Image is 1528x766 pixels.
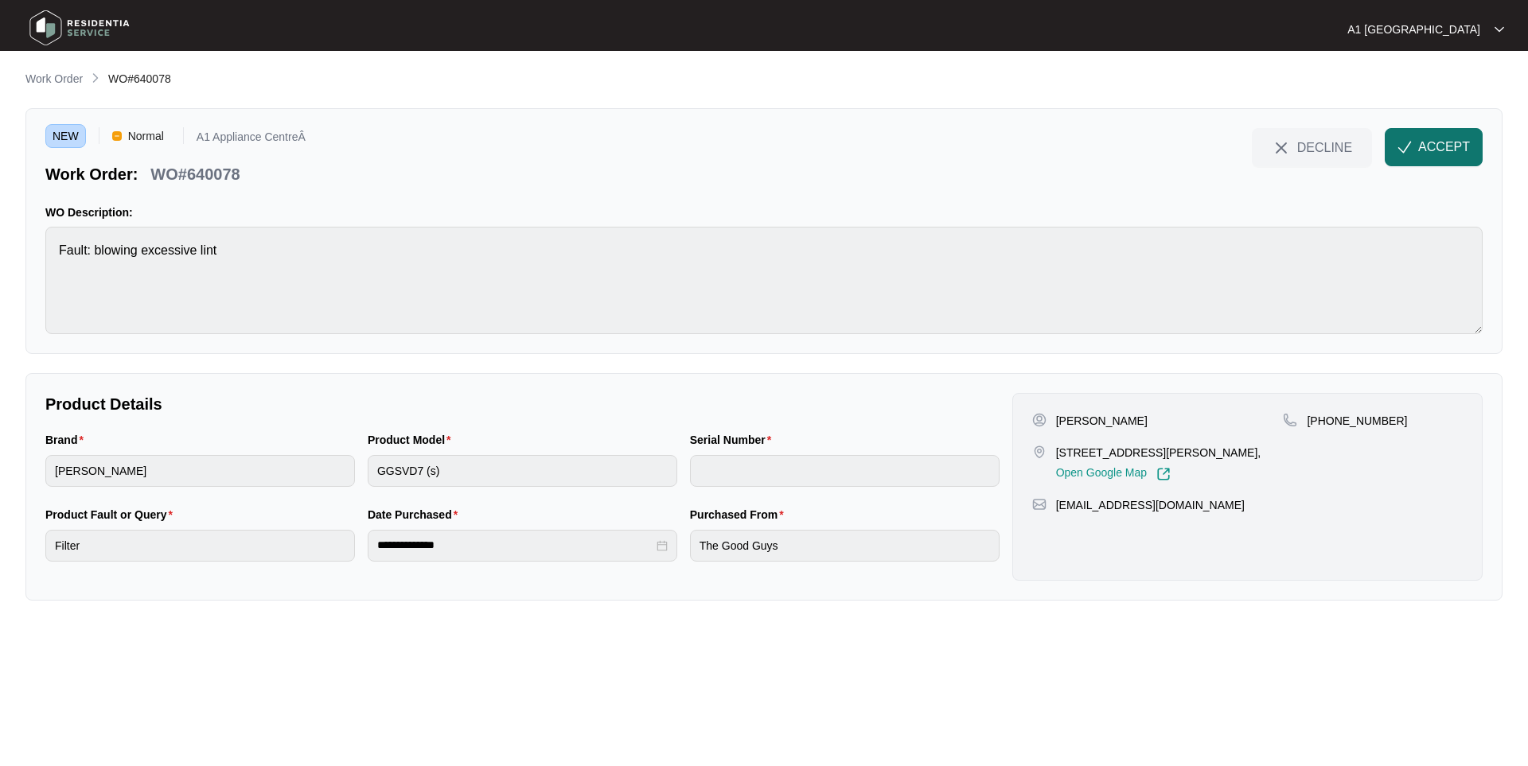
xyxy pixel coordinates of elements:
img: map-pin [1032,497,1047,511]
p: Product Details [45,393,1000,415]
label: Brand [45,432,90,448]
img: close-Icon [1272,138,1291,157]
p: [STREET_ADDRESS][PERSON_NAME], [1056,445,1261,461]
label: Serial Number [690,432,778,448]
input: Purchased From [690,530,1000,562]
input: Brand [45,455,355,487]
input: Product Fault or Query [45,530,355,562]
img: dropdown arrow [1495,25,1504,33]
textarea: Fault: blowing excessive lint [45,227,1483,334]
img: map-pin [1032,445,1047,459]
input: Product Model [368,455,677,487]
label: Product Fault or Query [45,507,179,523]
p: [EMAIL_ADDRESS][DOMAIN_NAME] [1056,497,1245,513]
label: Date Purchased [368,507,464,523]
input: Date Purchased [377,537,653,554]
span: Normal [122,124,170,148]
button: check-IconACCEPT [1385,128,1483,166]
img: Link-External [1156,467,1171,481]
a: Open Google Map [1056,467,1171,481]
span: WO#640078 [108,72,171,85]
p: A1 [GEOGRAPHIC_DATA] [1347,21,1480,37]
span: NEW [45,124,86,148]
img: Vercel Logo [112,131,122,141]
img: check-Icon [1397,140,1412,154]
p: Work Order [25,71,83,87]
button: close-IconDECLINE [1252,128,1372,166]
p: [PERSON_NAME] [1056,413,1148,429]
img: user-pin [1032,413,1047,427]
label: Purchased From [690,507,790,523]
p: WO#640078 [150,163,240,185]
p: A1 Appliance CentreÂ [197,131,306,148]
img: residentia service logo [24,4,135,52]
p: [PHONE_NUMBER] [1307,413,1407,429]
p: WO Description: [45,204,1483,220]
span: DECLINE [1297,138,1352,156]
label: Product Model [368,432,458,448]
p: Work Order: [45,163,138,185]
span: ACCEPT [1418,138,1470,157]
img: map-pin [1283,413,1297,427]
a: Work Order [22,71,86,88]
img: chevron-right [89,72,102,84]
input: Serial Number [690,455,1000,487]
